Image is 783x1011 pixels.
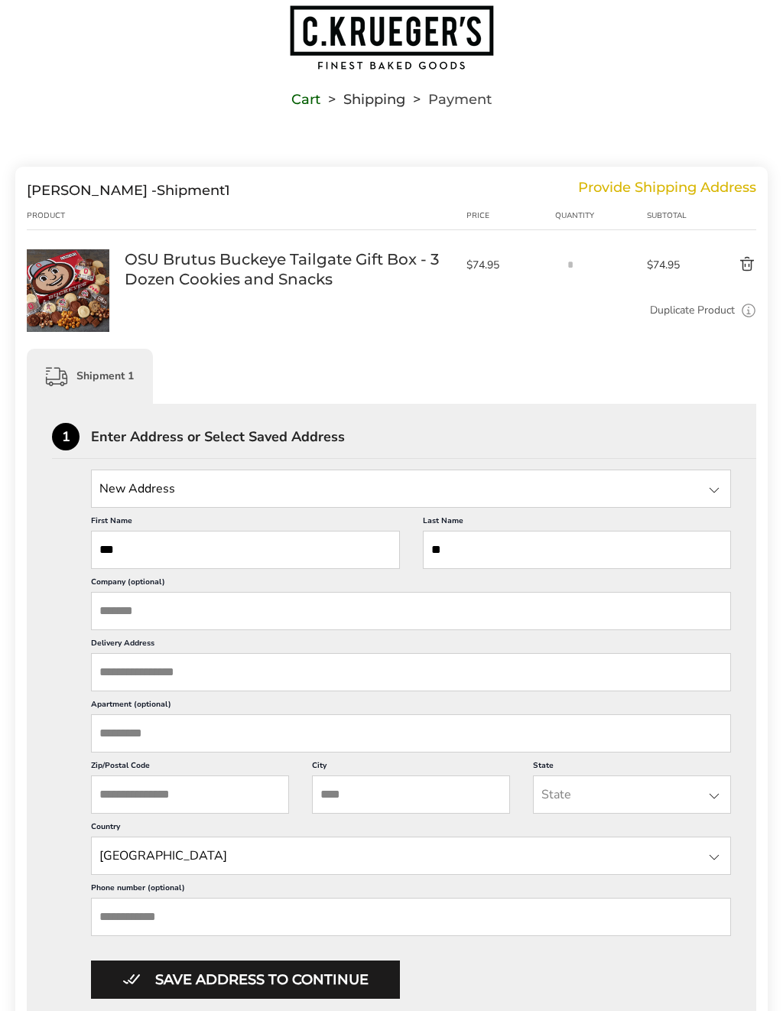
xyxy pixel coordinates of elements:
input: City [312,775,510,814]
div: Shipment [27,182,230,199]
div: Product [27,210,125,222]
span: $74.95 [647,258,697,272]
label: Apartment (optional) [91,699,731,714]
input: Last Name [423,531,732,569]
span: $74.95 [466,258,547,272]
div: 1 [52,423,80,450]
input: State [91,470,731,508]
a: OSU Brutus Buckeye Tailgate Gift Box - 3 Dozen Cookies and Snacks [27,249,109,263]
a: Go to home page [15,4,768,71]
label: First Name [91,515,400,531]
input: ZIP [91,775,289,814]
label: City [312,760,510,775]
div: Enter Address or Select Saved Address [91,430,756,444]
img: C.KRUEGER'S [288,4,495,71]
input: First Name [91,531,400,569]
img: OSU Brutus Buckeye Tailgate Gift Box - 3 Dozen Cookies and Snacks [27,249,109,332]
label: Zip/Postal Code [91,760,289,775]
span: Payment [428,94,492,105]
button: Button save address [91,961,400,999]
label: Last Name [423,515,732,531]
label: Company (optional) [91,577,731,592]
span: [PERSON_NAME] - [27,182,157,199]
a: OSU Brutus Buckeye Tailgate Gift Box - 3 Dozen Cookies and Snacks [125,249,451,289]
input: State [533,775,731,814]
span: 1 [225,182,230,199]
div: Shipment 1 [27,349,153,404]
input: Delivery Address [91,653,731,691]
input: Company [91,592,731,630]
input: State [91,837,731,875]
a: Duplicate Product [650,302,735,319]
label: Phone number (optional) [91,883,731,898]
li: Shipping [320,94,405,105]
div: Price [466,210,555,222]
div: Quantity [555,210,647,222]
label: State [533,760,731,775]
a: Cart [291,94,320,105]
div: Subtotal [647,210,697,222]
label: Delivery Address [91,638,731,653]
input: Quantity input [555,249,586,280]
label: Country [91,821,731,837]
div: Provide Shipping Address [578,182,756,199]
button: Delete product [697,255,756,274]
input: Apartment [91,714,731,753]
